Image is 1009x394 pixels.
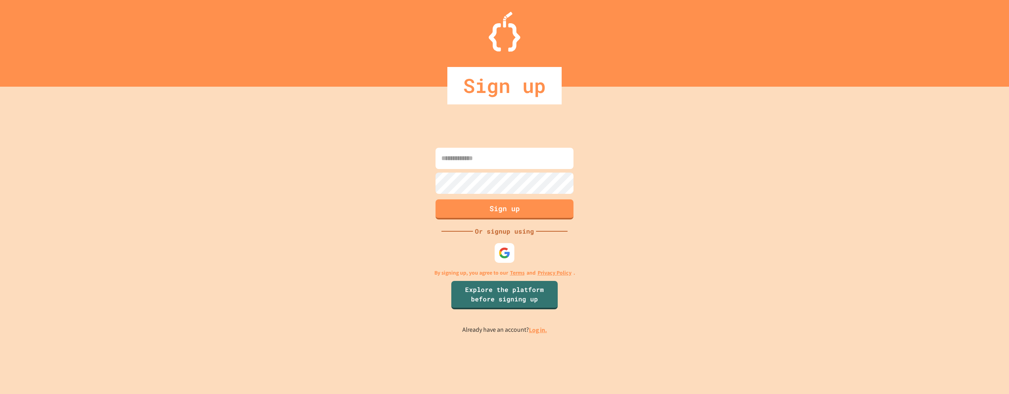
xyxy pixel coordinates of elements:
iframe: chat widget [976,362,1001,386]
button: Sign up [436,199,573,219]
div: Sign up [447,67,562,104]
img: google-icon.svg [499,247,510,259]
iframe: chat widget [944,328,1001,362]
a: Explore the platform before signing up [451,281,558,309]
a: Terms [510,269,525,277]
div: Or signup using [473,227,536,236]
p: Already have an account? [462,325,547,335]
p: By signing up, you agree to our and . [434,269,575,277]
a: Log in. [529,326,547,334]
a: Privacy Policy [538,269,572,277]
img: Logo.svg [489,12,520,52]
